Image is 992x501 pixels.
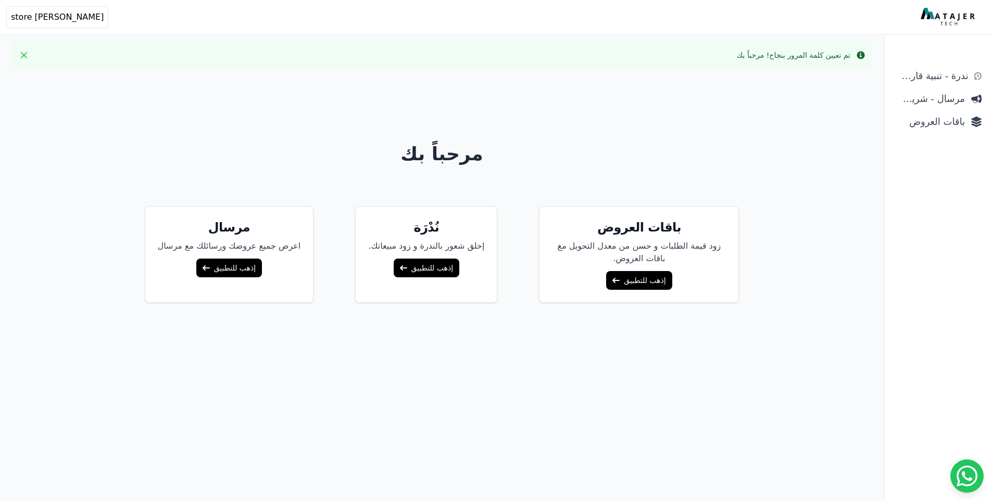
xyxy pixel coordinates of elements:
h5: نُدْرَة [368,219,484,236]
span: [PERSON_NAME] store [11,11,104,23]
p: زود قيمة الطلبات و حسن من معدل التحويل مغ باقات العروض. [552,240,726,265]
span: مرسال - شريط دعاية [895,92,965,106]
h5: باقات العروض [552,219,726,236]
button: [PERSON_NAME] store [6,6,108,28]
a: إذهب للتطبيق [196,259,262,277]
a: إذهب للتطبيق [394,259,459,277]
span: باقات العروض [895,114,965,129]
button: Close [16,47,32,63]
img: MatajerTech Logo [921,8,977,27]
h5: مرسال [158,219,301,236]
a: إذهب للتطبيق [606,271,672,290]
h1: مرحباً بك [42,144,842,164]
span: ندرة - تنبية قارب علي النفاذ [895,69,968,83]
div: تم تعيين كلمة المرور بنجاح! مرحباً بك [737,50,850,60]
p: اعرض جميع عروضك ورسائلك مع مرسال [158,240,301,252]
p: إخلق شعور بالندرة و زود مبيعاتك. [368,240,484,252]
